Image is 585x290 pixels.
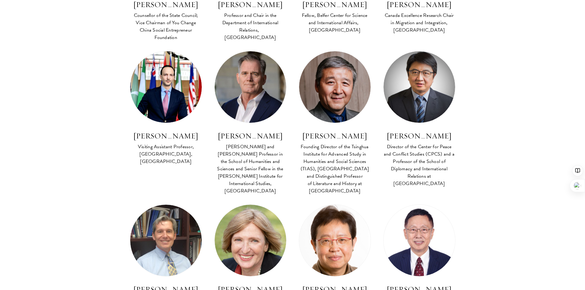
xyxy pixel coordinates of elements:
[299,131,371,141] h3: [PERSON_NAME]
[214,12,287,41] div: Professor and Chair in the Department of International Relations, [GEOGRAPHIC_DATA]
[214,51,287,195] a: [PERSON_NAME] [PERSON_NAME] and [PERSON_NAME] Professor in the School of Humanities and Sciences ...
[383,51,455,188] a: [PERSON_NAME] Director of the Center for Peace and Conflict Studies (CPCS) and a Professor of the...
[214,131,287,141] h3: [PERSON_NAME]
[214,143,287,195] div: [PERSON_NAME] and [PERSON_NAME] Professor in the School of Humanities and Sciences and Senior Fel...
[130,12,202,41] div: Counsellor of the State Council; Vice Chairman of You Change China Social Entrepreneur Foundation
[130,143,202,165] div: Visiting Assistant Professor, [GEOGRAPHIC_DATA], [GEOGRAPHIC_DATA]
[299,51,371,195] a: [PERSON_NAME] Founding Director of the Tsinghua Institute for Advanced Study in Humanities and So...
[299,12,371,34] div: Fellow, Belfer Center for Science and International Affairs, [GEOGRAPHIC_DATA]
[383,131,455,141] h3: [PERSON_NAME]
[130,51,202,166] a: [PERSON_NAME] Visiting Assistant Professor, [GEOGRAPHIC_DATA], [GEOGRAPHIC_DATA]
[383,143,455,187] div: Director of the Center for Peace and Conflict Studies (CPCS) and a Professor of the School of Dip...
[130,131,202,141] h3: [PERSON_NAME]
[383,12,455,34] div: Canada Excellence Research Chair in Migration and Integration, [GEOGRAPHIC_DATA]
[299,143,371,195] div: Founding Director of the Tsinghua Institute for Advanced Study in Humanities and Social Sciences ...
